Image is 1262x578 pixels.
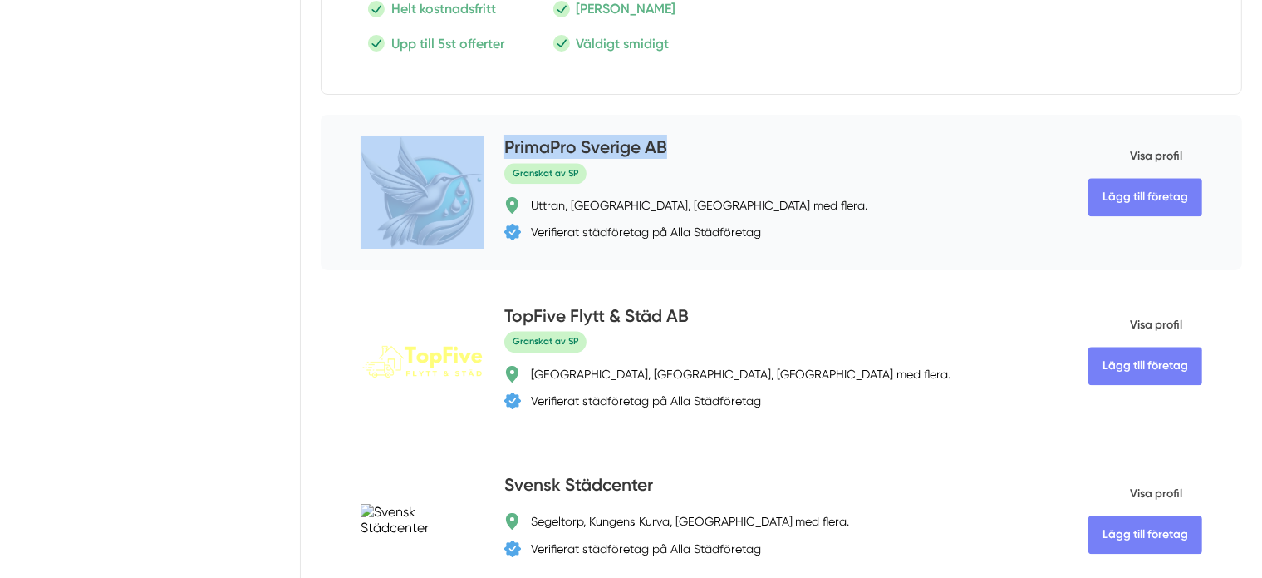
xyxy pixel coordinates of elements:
[1088,516,1202,554] : Lägg till företag
[361,136,484,249] img: PrimaPro Sverige AB
[504,472,653,500] h4: Svensk Städcenter
[531,513,850,530] div: Segeltorp, Kungens Kurva, [GEOGRAPHIC_DATA] med flera.
[504,163,587,184] span: Granskat av SP
[531,224,761,240] div: Verifierat städföretag på Alla Städföretag
[361,504,484,536] img: Svensk Städcenter
[1088,135,1182,178] span: Visa profil
[1088,304,1182,347] span: Visa profil
[1088,472,1182,516] span: Visa profil
[531,393,761,409] div: Verifierat städföretag på Alla Städföretag
[577,33,670,54] p: Väldigt smidigt
[531,197,868,214] div: Uttran, [GEOGRAPHIC_DATA], [GEOGRAPHIC_DATA] med flera.
[504,331,587,352] span: Granskat av SP
[531,541,761,557] div: Verifierat städföretag på Alla Städföretag
[1088,178,1202,216] : Lägg till företag
[391,33,504,54] p: Upp till 5st offerter
[361,343,484,379] img: TopFive Flytt & Städ AB
[504,135,667,162] h4: PrimaPro Sverige AB
[1088,347,1202,385] : Lägg till företag
[531,366,951,383] div: [GEOGRAPHIC_DATA], [GEOGRAPHIC_DATA], [GEOGRAPHIC_DATA] med flera.
[504,304,689,331] h4: TopFive Flytt & Städ AB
